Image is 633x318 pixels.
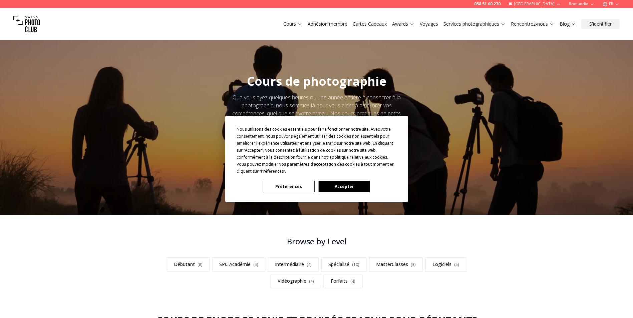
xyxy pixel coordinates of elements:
[237,126,397,175] div: Nous utilisons des cookies essentiels pour faire fonctionner notre site. Avec votre consentement,...
[261,168,284,174] span: Préférences
[263,181,314,192] button: Préférences
[318,181,370,192] button: Accepter
[225,116,408,202] div: Cookie Consent Prompt
[332,154,387,160] span: politique relative aux cookies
